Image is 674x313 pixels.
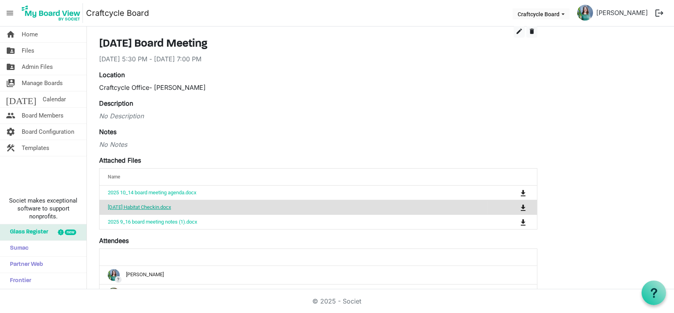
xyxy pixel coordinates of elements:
span: Templates [22,140,49,156]
h3: [DATE] Board Meeting [99,38,537,51]
a: My Board View Logo [19,3,86,23]
div: [PERSON_NAME] [108,288,529,300]
span: folder_shared [6,43,15,59]
div: Craftcycle Office- [PERSON_NAME] [99,83,537,92]
span: folder_shared [6,59,15,75]
span: Sumac [6,241,28,256]
span: Manage Boards [22,75,63,91]
span: Files [22,43,34,59]
img: nGe35slpqLLc4-FwcbtAcbx6jmtyXxbMgjyVdzHvIJBhgkeFl1vtu8Bn1VfK4Kw5HDtZ13R5CX8H2-8-v3Hr6Q_thumb.png [108,288,120,300]
a: © 2025 - Societ [313,297,362,305]
div: new [65,230,76,235]
span: Name [108,174,120,180]
td: ?Ashlee Christiansen is template cell column header [100,266,537,284]
div: No Notes [99,140,537,149]
span: delete [528,28,535,35]
button: edit [514,26,525,38]
img: lV3EkjtptBNzereBVOnHTeRYCzsZLDMs5I0sp7URj1iiIyEaZKegiT_rKD7J8UkzQVzdFcu32oRZffaJezgV0Q_thumb.png [577,5,593,21]
label: Attendees [99,236,129,245]
span: Partner Web [6,257,43,273]
td: is Command column column header [488,214,537,229]
span: Calendar [43,91,66,107]
label: Description [99,99,133,108]
button: Download [518,216,529,228]
td: ?Darcy Holtgrave is template cell column header [100,284,537,303]
button: Download [518,187,529,198]
img: My Board View Logo [19,3,83,23]
td: is Command column column header [488,200,537,214]
span: Glass Register [6,224,48,240]
button: logout [651,5,668,21]
span: menu [2,6,17,21]
td: 9-23-25 Habitat Checkin.docx is template cell column header Name [100,200,488,214]
span: Home [22,27,38,42]
span: edit [516,28,523,35]
span: Board Configuration [22,124,74,140]
button: delete [526,26,537,38]
td: 2025 10_14 board meeting agenda.docx is template cell column header Name [100,186,488,200]
div: [DATE] 5:30 PM - [DATE] 7:00 PM [99,54,537,64]
div: [PERSON_NAME] [108,269,529,281]
div: No Description [99,111,537,121]
a: Craftcycle Board [86,5,149,21]
button: Craftcycle Board dropdownbutton [513,8,570,19]
a: 2025 10_14 board meeting agenda.docx [108,190,196,195]
span: [DATE] [6,91,36,107]
label: Attached Files [99,156,141,165]
span: settings [6,124,15,140]
span: Frontier [6,273,31,289]
td: 2025 9_16 board meeting notes (1).docx is template cell column header Name [100,214,488,229]
td: is Command column column header [488,186,537,200]
span: people [6,108,15,123]
button: Download [518,202,529,213]
img: lV3EkjtptBNzereBVOnHTeRYCzsZLDMs5I0sp7URj1iiIyEaZKegiT_rKD7J8UkzQVzdFcu32oRZffaJezgV0Q_thumb.png [108,269,120,281]
span: construction [6,140,15,156]
label: Location [99,70,125,80]
span: Board Members [22,108,64,123]
a: [DATE] Habitat Checkin.docx [108,204,171,210]
span: home [6,27,15,42]
span: Admin Files [22,59,53,75]
span: Societ makes exceptional software to support nonprofits. [4,197,83,220]
span: switch_account [6,75,15,91]
span: ? [115,276,122,283]
a: [PERSON_NAME] [593,5,651,21]
a: 2025 9_16 board meeting notes (1).docx [108,219,197,225]
label: Notes [99,127,116,137]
